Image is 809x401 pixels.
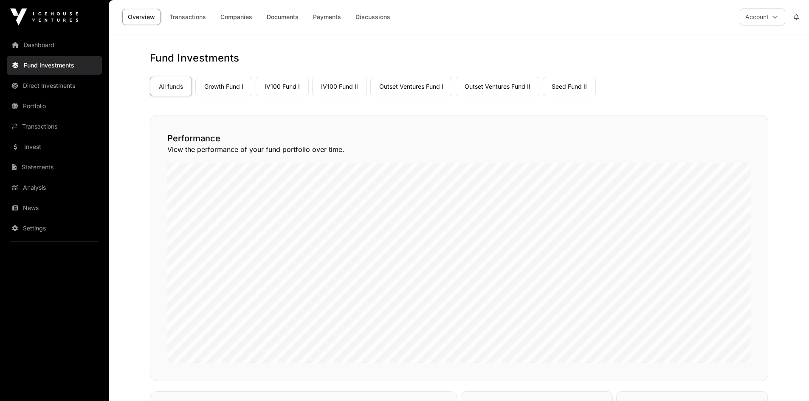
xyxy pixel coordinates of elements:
[312,77,367,96] a: IV100 Fund II
[7,97,102,115] a: Portfolio
[261,9,304,25] a: Documents
[256,77,309,96] a: IV100 Fund I
[7,76,102,95] a: Direct Investments
[7,56,102,75] a: Fund Investments
[456,77,539,96] a: Outset Ventures Fund II
[7,158,102,177] a: Statements
[215,9,258,25] a: Companies
[307,9,347,25] a: Payments
[7,199,102,217] a: News
[7,137,102,156] a: Invest
[7,178,102,197] a: Analysis
[167,132,751,144] h2: Performance
[370,77,452,96] a: Outset Ventures Fund I
[350,9,396,25] a: Discussions
[167,144,751,154] p: View the performance of your fund portfolio over time.
[10,8,78,25] img: Icehouse Ventures Logo
[122,9,161,25] a: Overview
[150,77,192,96] a: All funds
[767,360,809,401] iframe: Chat Widget
[740,8,785,25] button: Account
[195,77,252,96] a: Growth Fund I
[543,77,596,96] a: Seed Fund II
[7,117,102,136] a: Transactions
[7,36,102,54] a: Dashboard
[7,219,102,238] a: Settings
[150,51,768,65] h1: Fund Investments
[164,9,211,25] a: Transactions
